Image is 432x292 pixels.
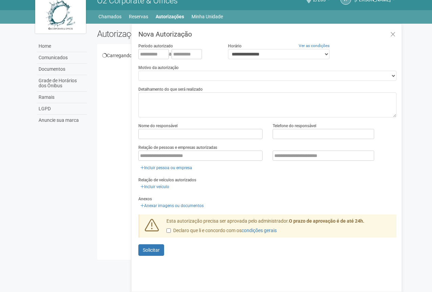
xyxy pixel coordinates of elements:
[138,86,203,92] label: Detalhamento do que será realizado
[37,64,87,75] a: Documentos
[161,218,397,238] div: Esta autorização precisa ser aprovada pelo administrador.
[98,12,121,21] a: Chamados
[138,144,217,151] label: Relação de pessoas e empresas autorizadas
[37,41,87,52] a: Home
[166,227,277,234] label: Declaro que li e concordo com os
[138,164,194,172] a: Incluir pessoa ou empresa
[37,75,87,92] a: Grade de Horários dos Ônibus
[138,177,196,183] label: Relação de veículos autorizados
[191,12,223,21] a: Minha Unidade
[228,43,242,49] label: Horário
[273,123,316,129] label: Telefone do responsável
[299,43,329,48] a: Ver as condições
[138,43,173,49] label: Período autorizado
[138,183,171,190] a: Incluir veículo
[37,52,87,64] a: Comunicados
[138,244,164,256] button: Solicitar
[166,228,171,233] input: Declaro que li e concordo com oscondições gerais
[156,12,184,21] a: Autorizações
[37,92,87,103] a: Ramais
[138,31,396,38] h3: Nova Autorização
[138,196,152,202] label: Anexos
[102,52,392,59] div: Carregando...
[37,115,87,126] a: Anuncie sua marca
[129,12,148,21] a: Reservas
[138,202,206,209] a: Anexar imagens ou documentos
[37,103,87,115] a: LGPD
[289,218,364,224] strong: O prazo de aprovação é de até 24h.
[242,228,277,233] a: condições gerais
[97,29,242,39] h2: Autorizações
[138,65,179,71] label: Motivo da autorização
[143,247,160,253] span: Solicitar
[138,123,178,129] label: Nome do responsável
[138,49,218,59] div: a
